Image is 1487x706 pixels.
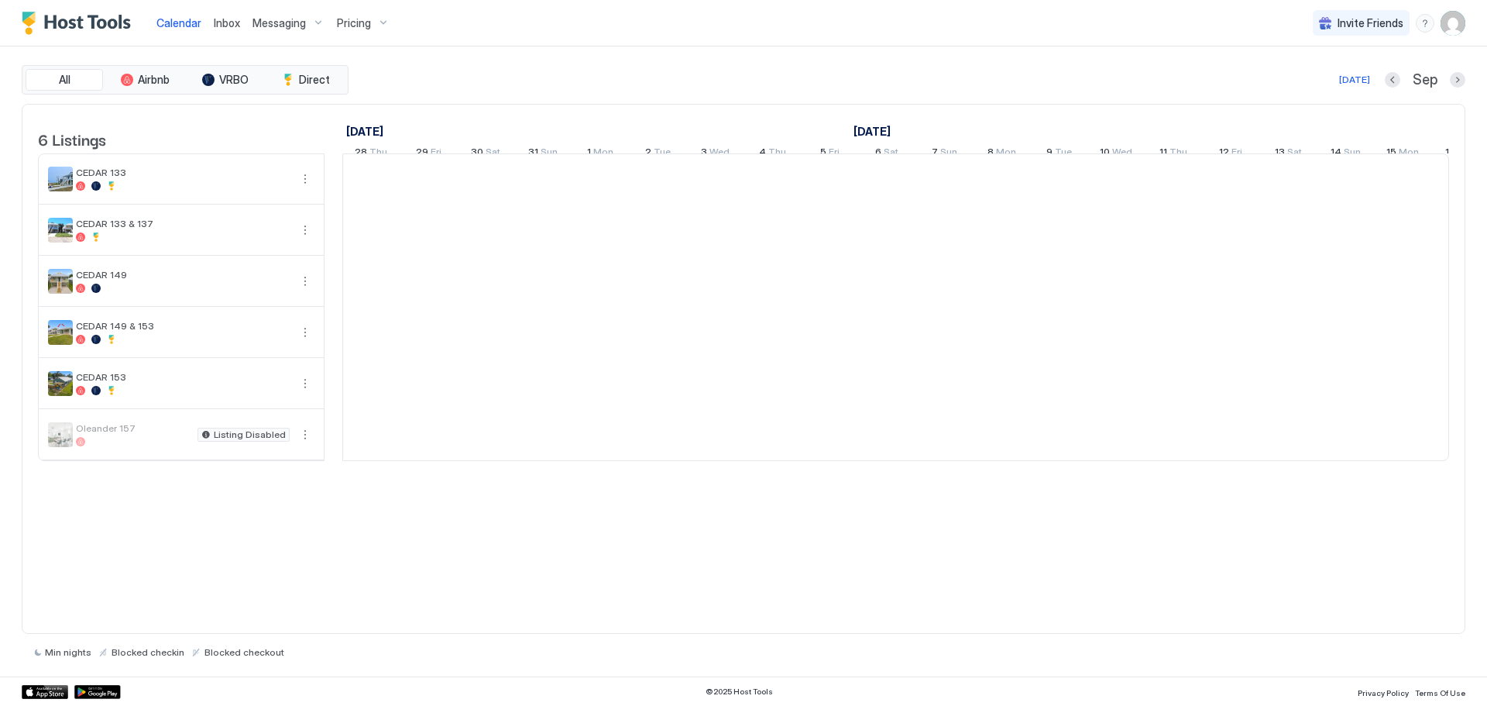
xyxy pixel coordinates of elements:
[593,146,613,162] span: Mon
[369,146,387,162] span: Thu
[431,146,441,162] span: Fri
[1416,14,1434,33] div: menu
[1413,71,1437,89] span: Sep
[26,69,103,91] button: All
[48,320,73,345] div: listing image
[76,422,191,434] span: Oleander 157
[76,269,290,281] span: CEDAR 149
[76,218,290,229] span: CEDAR 133 & 137
[299,73,330,87] span: Direct
[1445,146,1455,162] span: 16
[1215,143,1246,165] a: September 12, 2025
[156,15,201,31] a: Calendar
[816,143,843,165] a: September 5, 2025
[1385,72,1400,88] button: Previous month
[1327,143,1365,165] a: September 14, 2025
[219,73,249,87] span: VRBO
[296,425,314,444] button: More options
[1046,146,1053,162] span: 9
[38,127,106,150] span: 6 Listings
[755,143,790,165] a: September 4, 2025
[932,146,938,162] span: 7
[22,685,68,699] a: App Store
[48,218,73,243] div: listing image
[528,146,538,162] span: 31
[1112,146,1132,162] span: Wed
[1219,146,1229,162] span: 12
[252,16,306,30] span: Messaging
[296,272,314,291] button: More options
[928,143,961,165] a: September 7, 2025
[296,221,314,239] div: menu
[412,143,445,165] a: August 29, 2025
[296,221,314,239] button: More options
[138,73,170,87] span: Airbnb
[583,143,617,165] a: September 1, 2025
[76,167,290,178] span: CEDAR 133
[156,16,201,29] span: Calendar
[48,167,73,191] div: listing image
[1344,146,1361,162] span: Sun
[1100,146,1110,162] span: 10
[1042,143,1076,165] a: September 9, 2025
[1287,146,1302,162] span: Sat
[342,120,387,143] a: August 28, 2025
[1169,146,1187,162] span: Thu
[204,646,284,658] span: Blocked checkout
[1055,146,1072,162] span: Tue
[996,146,1016,162] span: Mon
[1096,143,1136,165] a: September 10, 2025
[829,146,840,162] span: Fri
[471,146,483,162] span: 30
[645,146,651,162] span: 2
[296,170,314,188] button: More options
[850,120,895,143] a: September 1, 2025
[1159,146,1167,162] span: 11
[214,15,240,31] a: Inbox
[76,320,290,332] span: CEDAR 149 & 153
[486,146,500,162] span: Sat
[106,69,184,91] button: Airbnb
[355,146,367,162] span: 28
[1450,72,1465,88] button: Next month
[1399,146,1419,162] span: Mon
[871,143,902,165] a: September 6, 2025
[1358,684,1409,700] a: Privacy Policy
[296,170,314,188] div: menu
[22,12,138,35] a: Host Tools Logo
[1382,143,1423,165] a: September 15, 2025
[76,371,290,383] span: CEDAR 153
[1386,146,1396,162] span: 15
[1415,688,1465,697] span: Terms Of Use
[45,646,91,658] span: Min nights
[187,69,264,91] button: VRBO
[467,143,504,165] a: August 30, 2025
[296,272,314,291] div: menu
[22,65,349,95] div: tab-group
[524,143,561,165] a: August 31, 2025
[1338,16,1403,30] span: Invite Friends
[1156,143,1191,165] a: September 11, 2025
[768,146,786,162] span: Thu
[1415,684,1465,700] a: Terms Of Use
[1271,143,1306,165] a: September 13, 2025
[884,146,898,162] span: Sat
[74,685,121,699] a: Google Play Store
[48,422,73,447] div: listing image
[940,146,957,162] span: Sun
[48,371,73,396] div: listing image
[1339,73,1370,87] div: [DATE]
[587,146,591,162] span: 1
[296,323,314,342] div: menu
[337,16,371,30] span: Pricing
[416,146,428,162] span: 29
[1337,71,1372,89] button: [DATE]
[820,146,826,162] span: 5
[706,687,773,697] span: © 2025 Host Tools
[351,143,391,165] a: August 28, 2025
[697,143,733,165] a: September 3, 2025
[641,143,675,165] a: September 2, 2025
[541,146,558,162] span: Sun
